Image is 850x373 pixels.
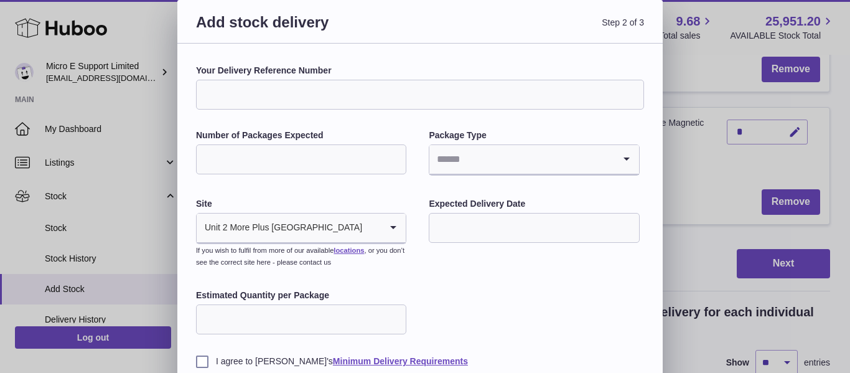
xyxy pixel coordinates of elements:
[363,214,381,242] input: Search for option
[197,214,406,243] div: Search for option
[429,145,638,175] div: Search for option
[197,214,363,242] span: Unit 2 More Plus [GEOGRAPHIC_DATA]
[333,356,468,366] a: Minimum Delivery Requirements
[196,130,406,141] label: Number of Packages Expected
[429,198,639,210] label: Expected Delivery Date
[196,247,404,266] small: If you wish to fulfil from more of our available , or you don’t see the correct site here - pleas...
[429,130,639,141] label: Package Type
[196,356,644,367] label: I agree to [PERSON_NAME]'s
[420,12,644,47] span: Step 2 of 3
[196,65,644,77] label: Your Delivery Reference Number
[196,290,406,301] label: Estimated Quantity per Package
[334,247,364,254] a: locations
[196,12,420,47] h3: Add stock delivery
[429,145,614,174] input: Search for option
[196,198,406,210] label: Site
